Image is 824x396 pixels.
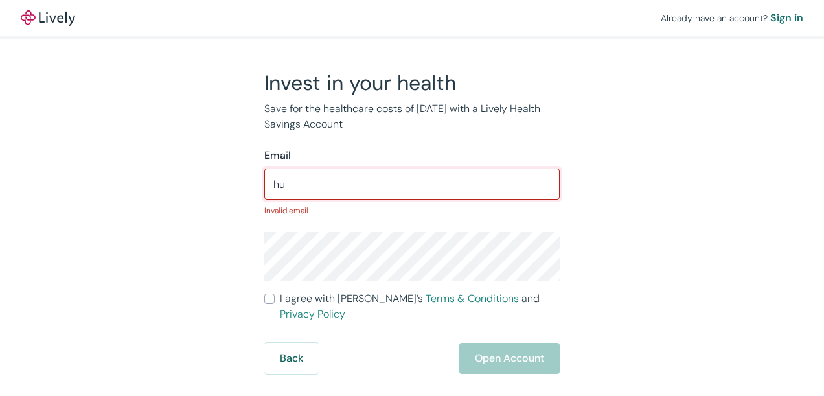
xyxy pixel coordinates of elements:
a: LivelyLively [21,10,75,26]
button: Back [264,343,319,374]
label: Email [264,148,291,163]
a: Sign in [770,10,803,26]
p: Invalid email [264,205,560,216]
div: Already have an account? [661,10,803,26]
h2: Invest in your health [264,70,560,96]
a: Terms & Conditions [426,292,519,305]
a: Privacy Policy [280,307,345,321]
span: I agree with [PERSON_NAME]’s and [280,291,560,322]
img: Lively [21,10,75,26]
p: Save for the healthcare costs of [DATE] with a Lively Health Savings Account [264,101,560,132]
